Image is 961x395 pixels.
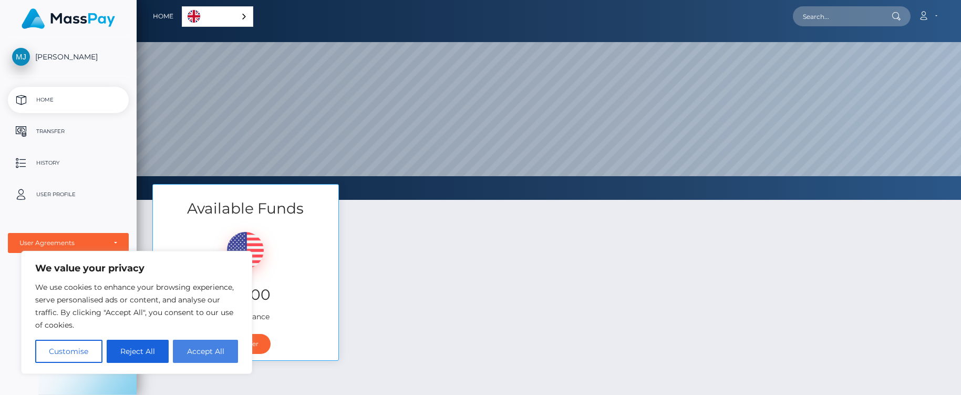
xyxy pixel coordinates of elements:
[8,181,129,208] a: User Profile
[8,52,129,62] span: [PERSON_NAME]
[12,124,125,139] p: Transfer
[8,118,129,145] a: Transfer
[153,219,338,328] div: USD Balance
[35,340,102,363] button: Customise
[12,92,125,108] p: Home
[182,7,253,26] a: English
[8,150,129,176] a: History
[153,198,338,219] h3: Available Funds
[173,340,238,363] button: Accept All
[227,232,264,269] img: USD.png
[12,187,125,202] p: User Profile
[182,6,253,27] div: Language
[19,239,106,247] div: User Agreements
[35,281,238,331] p: We use cookies to enhance your browsing experience, serve personalised ads or content, and analys...
[21,251,252,374] div: We value your privacy
[35,262,238,275] p: We value your privacy
[8,87,129,113] a: Home
[153,5,173,27] a: Home
[8,233,129,253] button: User Agreements
[12,155,125,171] p: History
[793,6,892,26] input: Search...
[107,340,169,363] button: Reject All
[22,8,115,29] img: MassPay
[182,6,253,27] aside: Language selected: English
